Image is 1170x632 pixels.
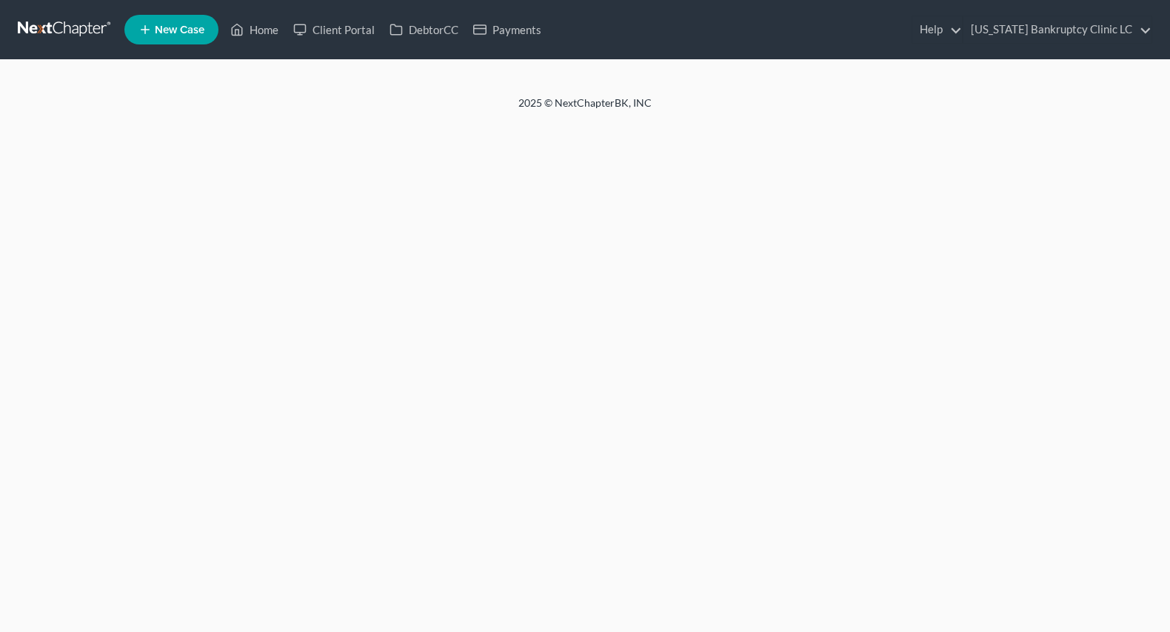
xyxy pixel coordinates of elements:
new-legal-case-button: New Case [124,15,218,44]
a: Home [223,16,286,43]
a: [US_STATE] Bankruptcy Clinic LC [963,16,1151,43]
a: Client Portal [286,16,382,43]
a: DebtorCC [382,16,466,43]
div: 2025 © NextChapterBK, INC [163,96,1007,122]
a: Help [912,16,962,43]
a: Payments [466,16,549,43]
